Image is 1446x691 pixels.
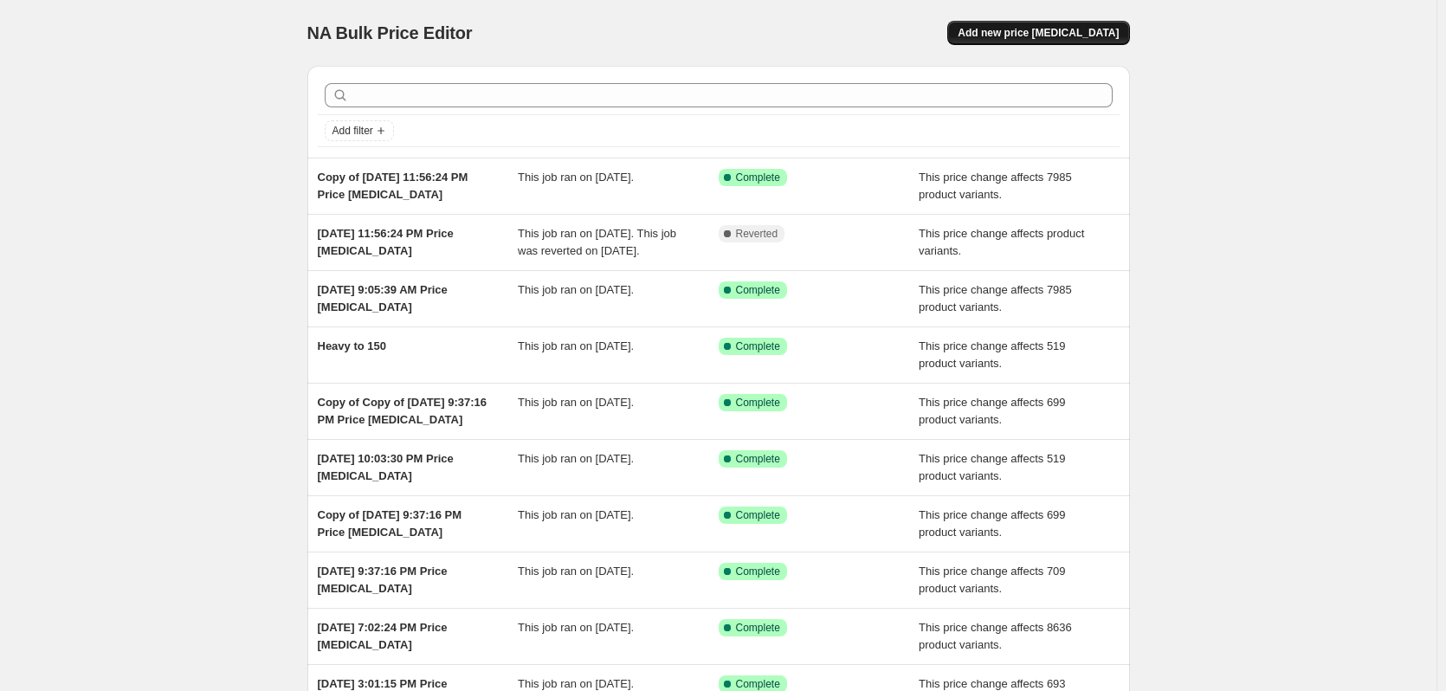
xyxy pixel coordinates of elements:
[736,565,780,578] span: Complete
[736,396,780,410] span: Complete
[736,621,780,635] span: Complete
[919,508,1066,539] span: This price change affects 699 product variants.
[325,120,394,141] button: Add filter
[919,227,1084,257] span: This price change affects product variants.
[736,339,780,353] span: Complete
[518,396,634,409] span: This job ran on [DATE].
[332,124,373,138] span: Add filter
[919,565,1066,595] span: This price change affects 709 product variants.
[919,452,1066,482] span: This price change affects 519 product variants.
[318,283,448,313] span: [DATE] 9:05:39 AM Price [MEDICAL_DATA]
[318,621,448,651] span: [DATE] 7:02:24 PM Price [MEDICAL_DATA]
[947,21,1129,45] button: Add new price [MEDICAL_DATA]
[518,339,634,352] span: This job ran on [DATE].
[518,171,634,184] span: This job ran on [DATE].
[736,452,780,466] span: Complete
[736,227,778,241] span: Reverted
[919,339,1066,370] span: This price change affects 519 product variants.
[736,677,780,691] span: Complete
[318,508,462,539] span: Copy of [DATE] 9:37:16 PM Price [MEDICAL_DATA]
[318,339,387,352] span: Heavy to 150
[736,283,780,297] span: Complete
[518,227,676,257] span: This job ran on [DATE]. This job was reverted on [DATE].
[736,508,780,522] span: Complete
[518,621,634,634] span: This job ran on [DATE].
[318,396,487,426] span: Copy of Copy of [DATE] 9:37:16 PM Price [MEDICAL_DATA]
[318,452,454,482] span: [DATE] 10:03:30 PM Price [MEDICAL_DATA]
[518,452,634,465] span: This job ran on [DATE].
[919,396,1066,426] span: This price change affects 699 product variants.
[736,171,780,184] span: Complete
[518,677,634,690] span: This job ran on [DATE].
[307,23,473,42] span: NA Bulk Price Editor
[318,227,454,257] span: [DATE] 11:56:24 PM Price [MEDICAL_DATA]
[518,508,634,521] span: This job ran on [DATE].
[919,283,1072,313] span: This price change affects 7985 product variants.
[518,283,634,296] span: This job ran on [DATE].
[958,26,1119,40] span: Add new price [MEDICAL_DATA]
[318,565,448,595] span: [DATE] 9:37:16 PM Price [MEDICAL_DATA]
[318,171,468,201] span: Copy of [DATE] 11:56:24 PM Price [MEDICAL_DATA]
[919,621,1072,651] span: This price change affects 8636 product variants.
[518,565,634,578] span: This job ran on [DATE].
[919,171,1072,201] span: This price change affects 7985 product variants.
